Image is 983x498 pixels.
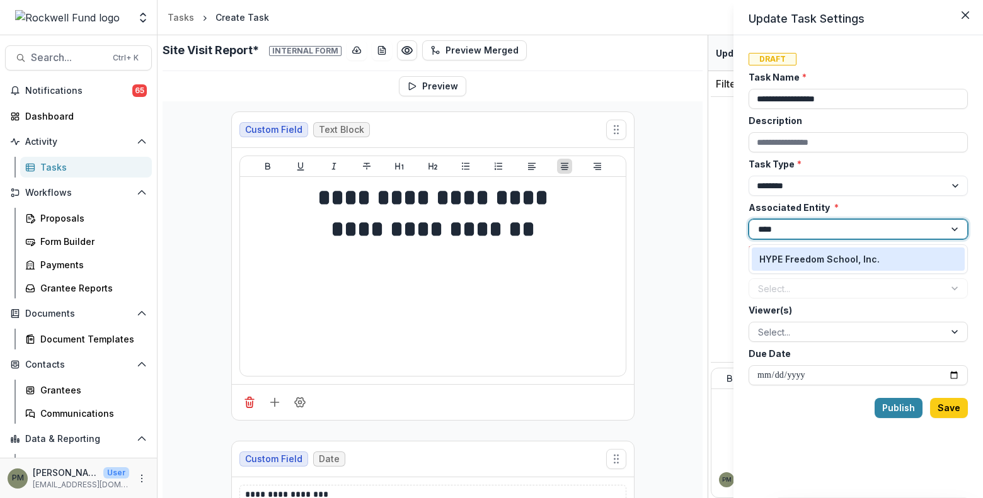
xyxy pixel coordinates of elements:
[930,398,968,418] button: Save
[749,201,960,214] label: Associated Entity
[749,114,960,127] label: Description
[749,347,960,360] label: Due Date
[759,252,880,266] p: HYPE Freedom School, Inc.
[749,53,796,65] span: Draft
[749,71,960,84] label: Task Name
[749,157,960,171] label: Task Type
[749,303,960,317] label: Viewer(s)
[875,398,923,418] button: Publish
[955,5,975,25] button: Close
